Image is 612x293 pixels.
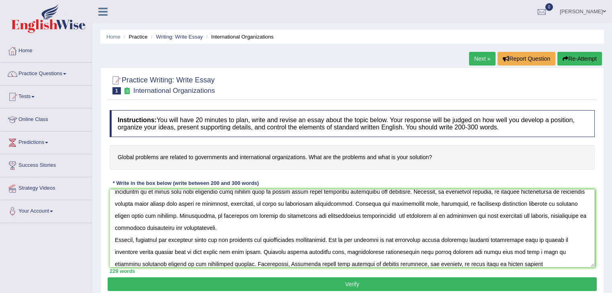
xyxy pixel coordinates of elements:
[0,131,92,152] a: Predictions
[118,117,157,123] b: Instructions:
[156,34,203,40] a: Writing: Write Essay
[0,63,92,83] a: Practice Questions
[557,52,602,66] button: Re-Attempt
[110,74,215,94] h2: Practice Writing: Write Essay
[133,87,215,94] small: International Organizations
[110,145,595,170] h4: Global problems are related to governments and international organizations. What are the problems...
[469,52,496,66] a: Next »
[108,277,597,291] button: Verify
[0,86,92,106] a: Tests
[106,34,120,40] a: Home
[498,52,555,66] button: Report Question
[112,87,121,94] span: 1
[545,3,553,11] span: 0
[110,180,262,187] div: * Write in the box below (write between 200 and 300 words)
[123,87,131,95] small: Exam occurring question
[0,200,92,220] a: Your Account
[122,33,147,41] li: Practice
[110,267,595,275] div: 229 words
[0,154,92,174] a: Success Stories
[0,40,92,60] a: Home
[0,109,92,129] a: Online Class
[0,177,92,197] a: Strategy Videos
[110,110,595,137] h4: You will have 20 minutes to plan, write and revise an essay about the topic below. Your response ...
[204,33,274,41] li: International Organizations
